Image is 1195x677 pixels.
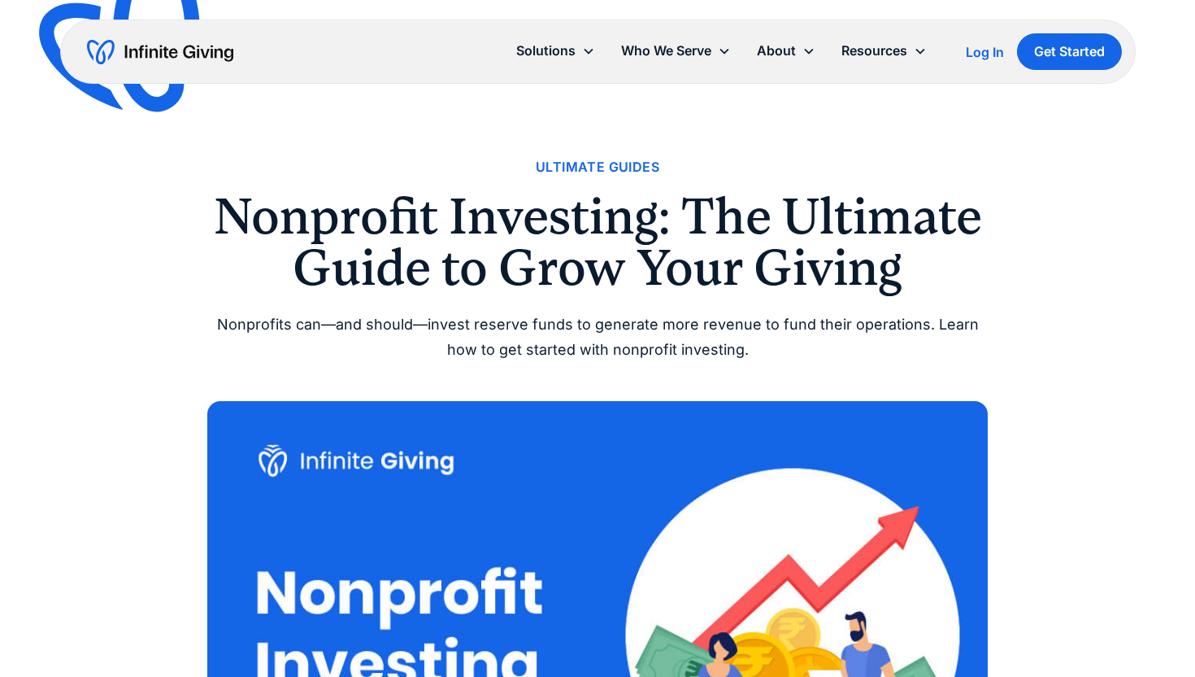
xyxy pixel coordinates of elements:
[966,42,1004,62] a: Log In
[87,39,233,65] a: home
[207,191,988,293] h1: Nonprofit Investing: The Ultimate Guide to Grow Your Giving
[841,40,907,62] div: Resources
[621,40,711,62] div: Who We Serve
[536,156,659,178] a: Ultimate Guides
[516,40,576,62] div: Solutions
[744,33,828,68] div: About
[966,46,1004,59] div: Log In
[503,33,608,68] div: Solutions
[757,40,796,62] div: About
[608,33,744,68] div: Who We Serve
[1017,33,1122,70] a: Get Started
[207,312,988,362] div: Nonprofits can—and should—invest reserve funds to generate more revenue to fund their operations....
[828,33,940,68] div: Resources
